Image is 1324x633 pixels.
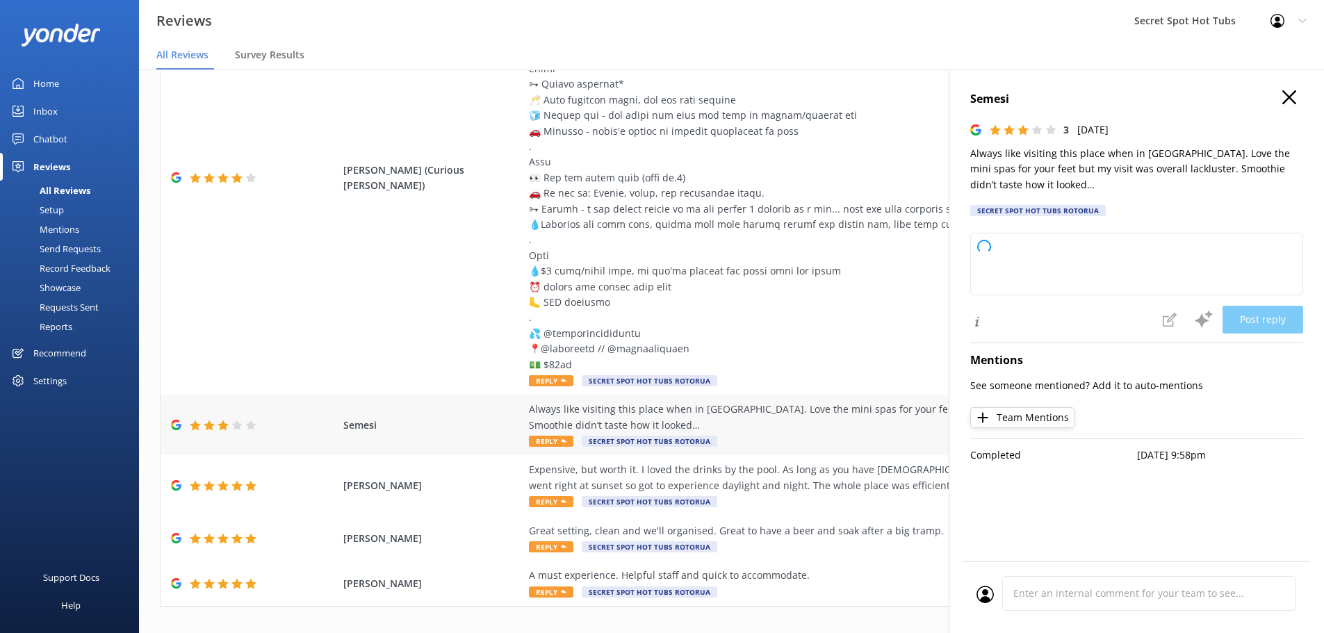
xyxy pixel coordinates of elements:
[582,375,717,386] span: Secret Spot Hot Tubs Rotorua
[8,200,139,220] a: Setup
[343,478,523,493] span: [PERSON_NAME]
[970,378,1303,393] p: See someone mentioned? Add it to auto-mentions
[970,205,1106,216] div: Secret Spot Hot Tubs Rotorua
[8,278,81,297] div: Showcase
[970,447,1137,463] p: Completed
[235,48,304,62] span: Survey Results
[33,97,58,125] div: Inbox
[582,541,717,552] span: Secret Spot Hot Tubs Rotorua
[33,153,70,181] div: Reviews
[1077,122,1109,138] p: [DATE]
[582,496,717,507] span: Secret Spot Hot Tubs Rotorua
[343,418,523,433] span: Semesi
[582,436,717,447] span: Secret Spot Hot Tubs Rotorua
[33,367,67,395] div: Settings
[8,181,90,200] div: All Reviews
[970,407,1074,428] button: Team Mentions
[1137,447,1304,463] p: [DATE] 9:58pm
[529,541,573,552] span: Reply
[8,239,139,258] a: Send Requests
[970,90,1303,108] h4: Semesi
[529,496,573,507] span: Reply
[43,564,99,591] div: Support Docs
[33,69,59,97] div: Home
[8,278,139,297] a: Showcase
[8,220,79,239] div: Mentions
[1063,123,1069,136] span: 3
[21,24,101,47] img: yonder-white-logo.png
[8,258,111,278] div: Record Feedback
[156,48,209,62] span: All Reviews
[529,402,1161,433] div: Always like visiting this place when in [GEOGRAPHIC_DATA]. Love the mini spas for your feet but m...
[582,586,717,598] span: Secret Spot Hot Tubs Rotorua
[343,576,523,591] span: [PERSON_NAME]
[529,436,573,447] span: Reply
[529,523,1161,539] div: Great setting, clean and we'll organised. Great to have a beer and soak after a big tramp.
[970,146,1303,192] p: Always like visiting this place when in [GEOGRAPHIC_DATA]. Love the mini spas for your feet but m...
[8,239,101,258] div: Send Requests
[156,10,212,32] h3: Reviews
[529,462,1161,493] div: Expensive, but worth it. I loved the drinks by the pool. As long as you have [DEMOGRAPHIC_DATA] n...
[529,568,1161,583] div: A must experience. Helpful staff and quick to accommodate.
[343,531,523,546] span: [PERSON_NAME]
[8,181,139,200] a: All Reviews
[33,125,67,153] div: Chatbot
[343,163,523,194] span: [PERSON_NAME] (Curious [PERSON_NAME])
[8,258,139,278] a: Record Feedback
[8,220,139,239] a: Mentions
[8,317,139,336] a: Reports
[529,375,573,386] span: Reply
[1282,90,1296,106] button: Close
[33,339,86,367] div: Recommend
[970,352,1303,370] h4: Mentions
[8,297,139,317] a: Requests Sent
[976,586,994,603] img: user_profile.svg
[8,200,64,220] div: Setup
[8,317,72,336] div: Reports
[529,586,573,598] span: Reply
[8,297,99,317] div: Requests Sent
[61,591,81,619] div: Help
